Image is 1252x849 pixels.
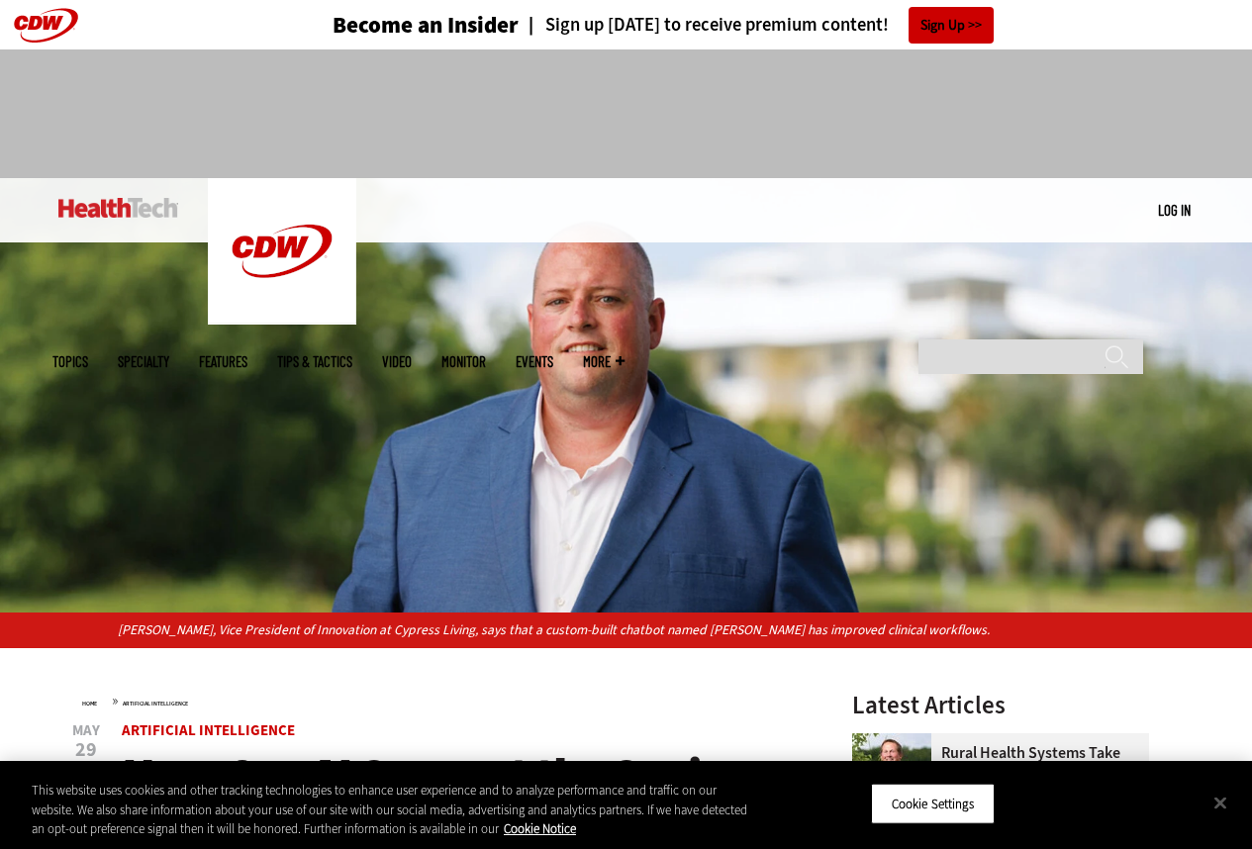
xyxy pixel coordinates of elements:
[441,354,486,369] a: MonITor
[519,16,889,35] a: Sign up [DATE] to receive premium content!
[852,733,941,749] a: Jim Roeder
[208,178,356,325] img: Home
[277,354,352,369] a: Tips & Tactics
[258,14,519,37] a: Become an Insider
[504,820,576,837] a: More information about your privacy
[32,781,751,839] div: This website uses cookies and other tracking technologies to enhance user experience and to analy...
[583,354,625,369] span: More
[871,783,995,824] button: Cookie Settings
[1199,781,1242,824] button: Close
[123,700,188,707] a: Artificial Intelligence
[122,720,295,740] a: Artificial Intelligence
[516,354,553,369] a: Events
[1158,201,1191,219] a: Log in
[208,309,356,330] a: CDW
[909,7,994,44] a: Sign Up
[852,745,1137,793] a: Rural Health Systems Take On Cybersecurity Improvements with Support
[82,693,801,708] div: »
[852,733,931,812] img: Jim Roeder
[82,700,97,707] a: Home
[72,723,100,738] span: May
[333,14,519,37] h3: Become an Insider
[266,69,987,158] iframe: advertisement
[382,354,412,369] a: Video
[199,354,247,369] a: Features
[1158,200,1191,221] div: User menu
[118,619,1134,641] p: [PERSON_NAME], Vice President of Innovation at Cypress Living, says that a custom-built chatbot n...
[852,693,1149,717] h3: Latest Articles
[52,354,88,369] span: Topics
[118,354,169,369] span: Specialty
[58,198,178,218] img: Home
[72,740,100,760] span: 29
